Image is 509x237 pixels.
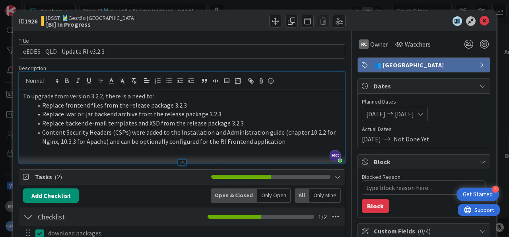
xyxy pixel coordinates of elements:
[394,134,429,144] span: Not Done Yet
[35,210,167,224] input: Add Checklist...
[362,98,486,106] span: Planned Dates
[23,92,341,101] p: To upgrade from version 3.2.2, there is a need to:
[23,188,79,203] button: Add Checklist
[362,134,381,144] span: [DATE]
[359,39,369,49] div: RC
[33,110,341,119] li: Replace .war or .jar backend archive from the release package 3.2.3
[492,186,499,193] div: 4
[33,101,341,110] li: Replace frontend files from the release package 3.2.3
[374,81,476,91] span: Dates
[405,39,431,49] span: Watchers
[370,39,388,49] span: Owner
[19,44,345,59] input: type card name here...
[374,60,476,70] span: 👥 [GEOGRAPHIC_DATA]
[463,190,493,198] div: Get Started
[211,188,257,203] div: Open & Closed
[362,125,486,133] span: Actual Dates
[395,109,414,119] span: [DATE]
[19,16,37,26] span: ID
[33,128,341,146] li: Content Security Headers (CSPs) were added to the Installation and Administration guide (chapter ...
[330,150,341,161] span: RC
[457,188,499,201] div: Open Get Started checklist, remaining modules: 4
[25,17,37,25] b: 1926
[33,119,341,128] li: Replace backend e-mail templates and XSD from the release package 3.2.3
[46,21,136,27] b: [BI] In Progress
[17,1,36,11] span: Support
[318,212,327,221] span: 1 / 2
[362,173,400,180] label: Blocked Reason
[257,188,291,203] div: Only Open
[309,188,341,203] div: Only Mine
[19,37,29,44] label: Title
[362,199,389,213] button: Block
[46,15,136,21] span: [DSST]🎽Gestão [GEOGRAPHIC_DATA]
[366,109,385,119] span: [DATE]
[35,172,207,182] span: Tasks
[418,227,431,235] span: ( 0/4 )
[374,157,476,166] span: Block
[295,188,309,203] div: All
[54,173,62,181] span: ( 2 )
[374,226,476,236] span: Custom Fields
[19,65,46,72] span: Description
